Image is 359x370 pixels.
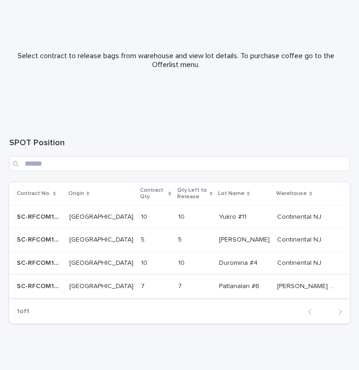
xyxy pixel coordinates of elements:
[141,257,149,267] p: 10
[218,188,245,199] p: Lot Name
[219,281,261,290] p: Patlanalan #6
[9,252,350,275] tr: SC-RFCOM15344SC-RFCOM15344 [GEOGRAPHIC_DATA][GEOGRAPHIC_DATA] 1010 1010 Duromina #4Duromina #4 Co...
[17,188,51,199] p: Contract No.
[178,281,184,290] p: 7
[9,229,350,252] tr: SC-RFCOM14839SC-RFCOM14839 [GEOGRAPHIC_DATA][GEOGRAPHIC_DATA] 55 55 [PERSON_NAME][PERSON_NAME] Co...
[276,188,307,199] p: Warehouse
[140,185,166,202] p: Contract Qty
[9,205,350,229] tr: SC-RFCOM14547SC-RFCOM14547 [GEOGRAPHIC_DATA][GEOGRAPHIC_DATA] 1010 1010 Yukro #11Yukro #11 Contin...
[325,308,350,316] button: Next
[69,234,135,244] p: [GEOGRAPHIC_DATA]
[69,257,135,267] p: [GEOGRAPHIC_DATA]
[68,188,84,199] p: Origin
[219,211,248,221] p: Yukro #11
[141,281,146,290] p: 7
[178,234,184,244] p: 5
[9,156,350,171] input: Search
[277,211,323,221] p: Continental NJ
[9,300,37,323] p: 1 of 1
[141,234,146,244] p: 5
[300,308,325,316] button: Back
[177,185,207,202] p: Qty Left to Release
[9,138,350,149] h1: SPOT Position
[69,281,135,290] p: [GEOGRAPHIC_DATA]
[277,257,323,267] p: Continental NJ
[9,275,350,298] tr: SC-RFCOM15422SC-RFCOM15422 [GEOGRAPHIC_DATA][GEOGRAPHIC_DATA] 77 77 Patlanalan #6Patlanalan #6 [P...
[17,211,64,221] p: SC-RFCOM14547
[277,234,323,244] p: Continental NJ
[219,234,272,244] p: [PERSON_NAME]
[17,234,64,244] p: SC-RFCOM14839
[178,257,186,267] p: 10
[17,281,64,290] p: SC-RFCOM15422
[277,281,337,290] p: [PERSON_NAME] Houston
[219,257,259,267] p: Duromina #4
[69,211,135,221] p: [GEOGRAPHIC_DATA]
[141,211,149,221] p: 10
[17,257,64,267] p: SC-RFCOM15344
[9,52,343,69] p: Select contract to release bags from warehouse and view lot details. To purchase coffee go to the...
[178,211,186,221] p: 10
